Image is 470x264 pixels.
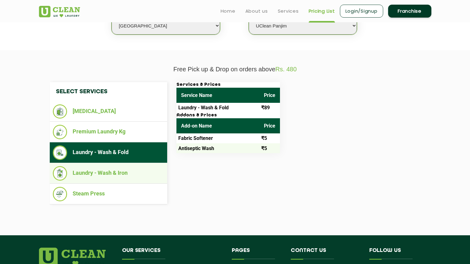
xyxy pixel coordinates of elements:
span: Rs. 480 [275,66,297,73]
h4: Contact us [291,248,360,259]
a: Services [278,7,299,15]
li: Premium Laundry Kg [53,125,164,139]
h4: Pages [232,248,282,259]
a: Login/Signup [340,5,383,18]
td: Fabric Softener [176,133,259,143]
h3: Addons & Prices [176,113,280,118]
h3: Services & Prices [176,82,280,88]
img: Premium Laundry Kg [53,125,67,139]
a: About us [245,7,268,15]
li: Steam Press [53,187,164,201]
img: Dry Cleaning [53,104,67,119]
a: Franchise [388,5,431,18]
th: Price [259,88,280,103]
a: Pricing List [309,7,335,15]
td: ₹5 [259,143,280,153]
li: Laundry - Wash & Fold [53,145,164,160]
li: [MEDICAL_DATA] [53,104,164,119]
th: Price [259,118,280,133]
h4: Our Services [122,248,223,259]
img: UClean Laundry and Dry Cleaning [39,6,80,17]
p: Free Pick up & Drop on orders above [39,66,431,73]
img: Steam Press [53,187,67,201]
img: Laundry - Wash & Fold [53,145,67,160]
td: ₹89 [259,103,280,113]
td: ₹5 [259,133,280,143]
li: Laundry - Wash & Iron [53,166,164,181]
th: Service Name [176,88,259,103]
th: Add-on Name [176,118,259,133]
a: Home [221,7,235,15]
h4: Follow us [369,248,424,259]
td: Laundry - Wash & Fold [176,103,259,113]
h4: Select Services [50,82,167,101]
img: Laundry - Wash & Iron [53,166,67,181]
td: Antiseptic Wash [176,143,259,153]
